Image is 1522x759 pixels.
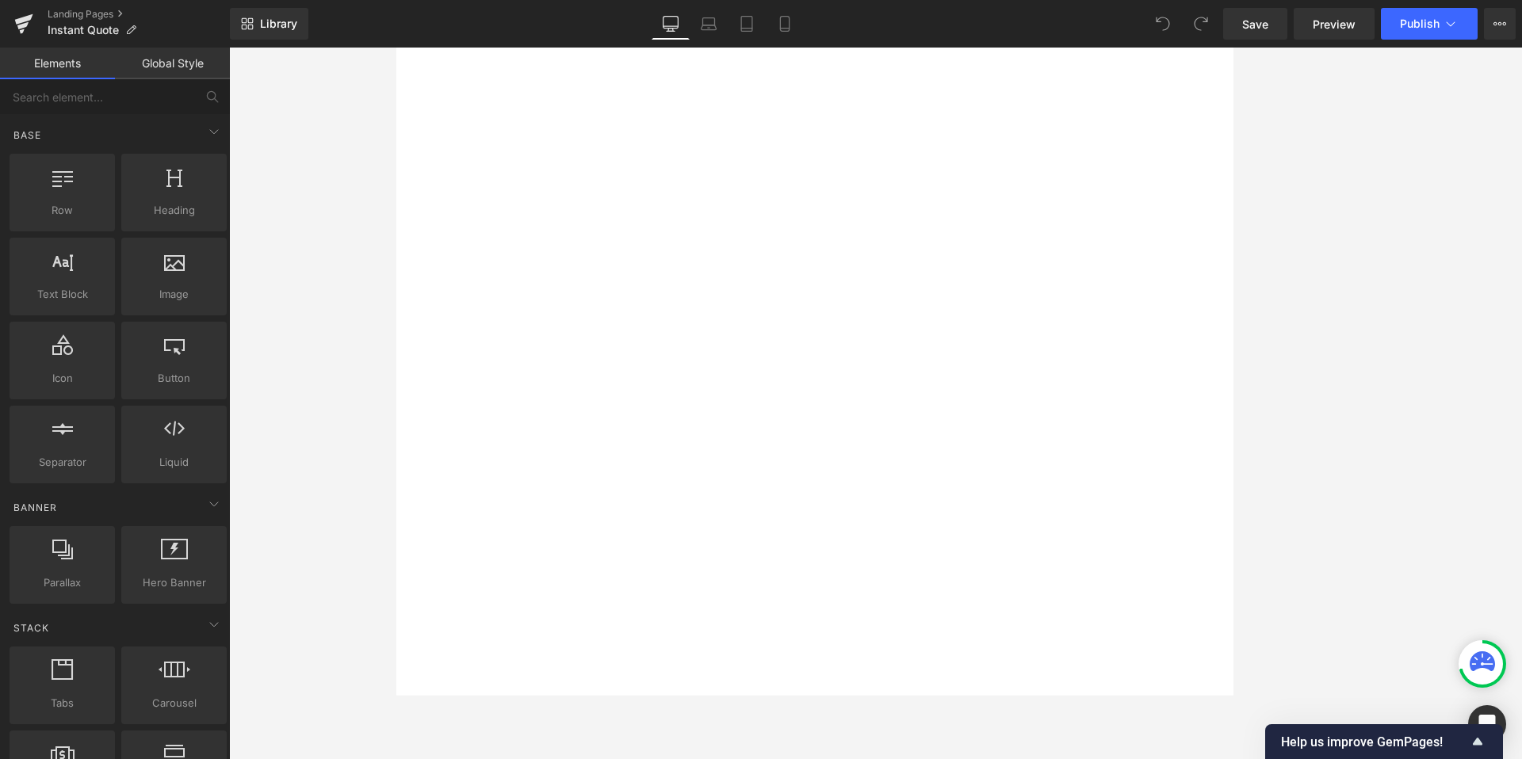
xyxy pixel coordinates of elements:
button: Undo [1147,8,1179,40]
span: Banner [12,500,59,515]
a: Laptop [690,8,728,40]
a: Desktop [652,8,690,40]
a: Preview [1294,8,1375,40]
span: Carousel [126,695,222,711]
span: Preview [1313,16,1356,32]
span: Library [260,17,297,31]
span: Base [12,128,43,143]
span: Button [126,370,222,387]
span: Stack [12,620,51,635]
span: Save [1242,16,1268,32]
button: Redo [1185,8,1217,40]
span: Hero Banner [126,574,222,591]
a: Tablet [728,8,766,40]
button: More [1484,8,1516,40]
span: Instant Quote [48,24,119,36]
span: Separator [14,454,110,471]
a: Global Style [115,48,230,79]
span: Image [126,286,222,303]
a: New Library [230,8,308,40]
a: Landing Pages [48,8,230,21]
button: Show survey - Help us improve GemPages! [1281,732,1487,751]
div: Open Intercom Messenger [1468,705,1506,743]
span: Publish [1400,17,1440,30]
span: Text Block [14,286,110,303]
span: Liquid [126,454,222,471]
button: Publish [1381,8,1478,40]
span: Help us improve GemPages! [1281,734,1468,749]
span: Heading [126,202,222,219]
span: Tabs [14,695,110,711]
span: Parallax [14,574,110,591]
span: Row [14,202,110,219]
a: Mobile [766,8,804,40]
span: Icon [14,370,110,387]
